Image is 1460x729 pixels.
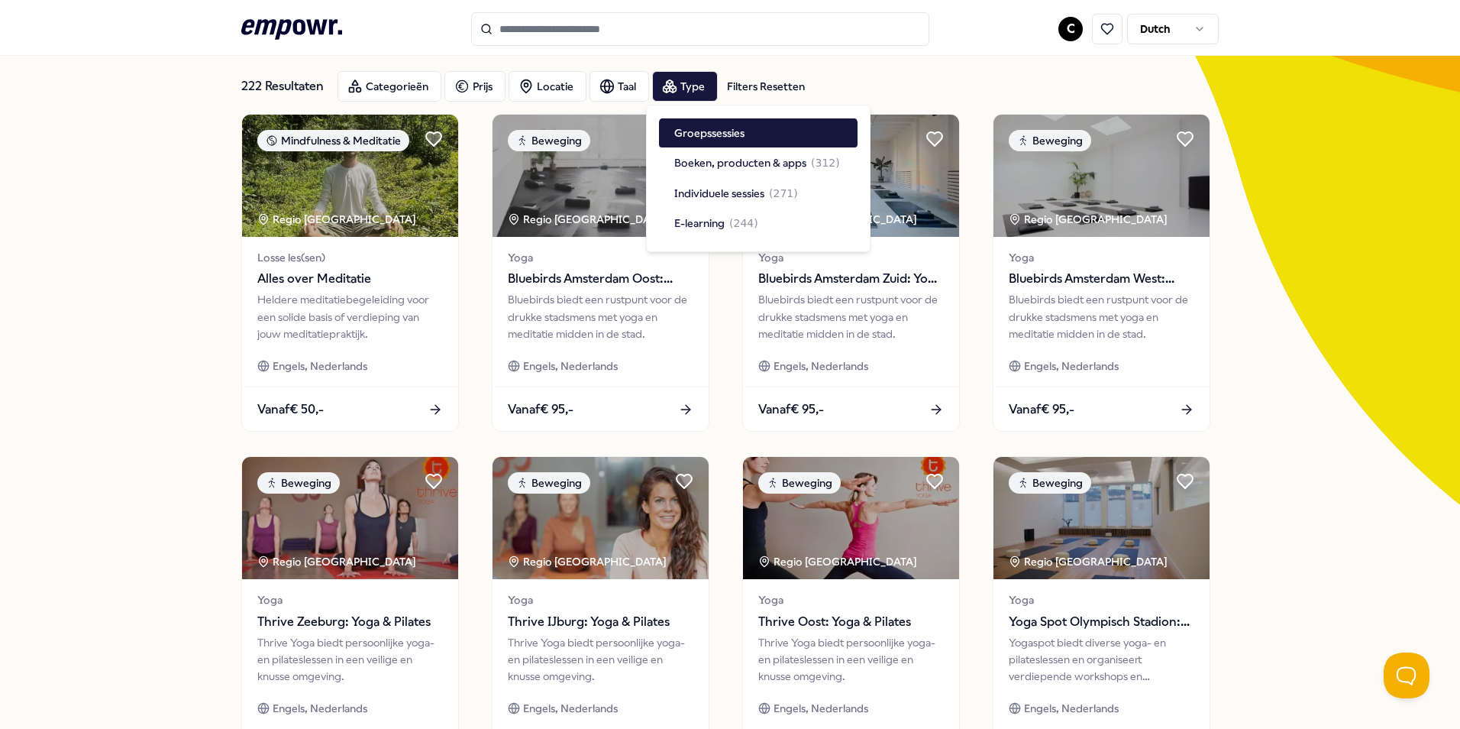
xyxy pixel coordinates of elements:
img: package image [242,115,458,237]
span: Yoga [257,591,443,608]
button: C [1058,17,1083,41]
span: Alles over Meditatie [257,269,443,289]
span: ( 271 ) [769,185,798,202]
div: Heldere meditatiebegeleiding voor een solide basis of verdieping van jouw meditatiepraktijk. [257,291,443,342]
span: Vanaf € 95,- [1009,400,1074,420]
span: Vanaf € 50,- [257,400,324,420]
div: Bluebirds biedt een rustpunt voor de drukke stadsmens met yoga en meditatie midden in de stad. [1009,291,1194,342]
input: Search for products, categories or subcategories [471,12,929,46]
img: package image [993,115,1210,237]
div: Regio [GEOGRAPHIC_DATA] [508,553,669,570]
span: Engels, Nederlands [273,700,367,717]
span: Engels, Nederlands [1024,358,1119,374]
div: Bluebirds biedt een rustpunt voor de drukke stadsmens met yoga en meditatie midden in de stad. [758,291,944,342]
button: Categorieën [338,71,441,102]
span: Vanaf € 95,- [758,400,824,420]
a: package imageBewegingRegio [GEOGRAPHIC_DATA] YogaBluebirds Amsterdam Zuid: Yoga & WelzijnBluebird... [742,114,960,432]
span: Engels, Nederlands [774,700,868,717]
div: Beweging [1009,130,1091,151]
span: Engels, Nederlands [774,358,868,374]
span: ( 244 ) [729,215,758,232]
a: package imageBewegingRegio [GEOGRAPHIC_DATA] YogaBluebirds Amsterdam Oost: Yoga & WelzijnBluebird... [492,114,709,432]
button: Taal [589,71,649,102]
div: Bluebirds biedt een rustpunt voor de drukke stadsmens met yoga en meditatie midden in de stad. [508,291,693,342]
a: package imageBewegingRegio [GEOGRAPHIC_DATA] YogaBluebirds Amsterdam West: Yoga & WelzijnBluebird... [993,114,1210,432]
span: Bluebirds Amsterdam West: Yoga & Welzijn [1009,269,1194,289]
span: Engels, Nederlands [523,700,618,717]
span: Boeken, producten & apps [674,154,806,171]
span: Yoga [508,249,693,266]
a: package imageMindfulness & MeditatieRegio [GEOGRAPHIC_DATA] Losse les(sen)Alles over MeditatieHel... [241,114,459,432]
span: Yoga [1009,249,1194,266]
button: Type [652,71,718,102]
span: E-learning [674,215,725,232]
span: Thrive Zeeburg: Yoga & Pilates [257,612,443,632]
span: Individuele sessies [674,185,764,202]
div: 222 Resultaten [241,71,325,102]
span: Bluebirds Amsterdam Oost: Yoga & Welzijn [508,269,693,289]
div: Suggestions [659,118,858,239]
div: Thrive Yoga biedt persoonlijke yoga- en pilateslessen in een veilige en knusse omgeving. [758,634,944,685]
div: Regio [GEOGRAPHIC_DATA] [1009,553,1170,570]
div: Mindfulness & Meditatie [257,130,409,151]
span: ( 312 ) [811,154,840,171]
div: Beweging [257,472,340,494]
div: Thrive Yoga biedt persoonlijke yoga- en pilateslessen in een veilige en knusse omgeving. [257,634,443,685]
img: package image [242,457,458,579]
span: Yoga [758,591,944,608]
span: Thrive IJburg: Yoga & Pilates [508,612,693,632]
img: package image [743,457,959,579]
div: Regio [GEOGRAPHIC_DATA] [758,553,919,570]
img: package image [493,115,709,237]
span: Engels, Nederlands [273,358,367,374]
div: Beweging [508,472,590,494]
div: Thrive Yoga biedt persoonlijke yoga- en pilateslessen in een veilige en knusse omgeving. [508,634,693,685]
span: Bluebirds Amsterdam Zuid: Yoga & Welzijn [758,269,944,289]
div: Filters Resetten [727,78,805,95]
span: Vanaf € 95,- [508,400,573,420]
div: Beweging [1009,472,1091,494]
iframe: Help Scout Beacon - Open [1384,653,1429,698]
span: Losse les(sen) [257,249,443,266]
button: Locatie [509,71,586,102]
div: Regio [GEOGRAPHIC_DATA] [1009,211,1170,228]
span: Thrive Oost: Yoga & Pilates [758,612,944,632]
span: Yoga [1009,591,1194,608]
div: Regio [GEOGRAPHIC_DATA] [508,211,669,228]
span: Yoga [758,249,944,266]
div: Beweging [508,130,590,151]
img: package image [493,457,709,579]
span: Yoga Spot Olympisch Stadion: Yoga & Pilates [1009,612,1194,632]
div: Yogaspot biedt diverse yoga- en pilateslessen en organiseert verdiepende workshops en cursussen. [1009,634,1194,685]
div: Regio [GEOGRAPHIC_DATA] [257,211,418,228]
div: Regio [GEOGRAPHIC_DATA] [257,553,418,570]
div: Beweging [758,472,841,494]
span: Groepssessies [674,125,745,141]
img: package image [993,457,1210,579]
button: Prijs [444,71,506,102]
span: Yoga [508,591,693,608]
span: Engels, Nederlands [1024,700,1119,717]
span: Engels, Nederlands [523,358,618,374]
